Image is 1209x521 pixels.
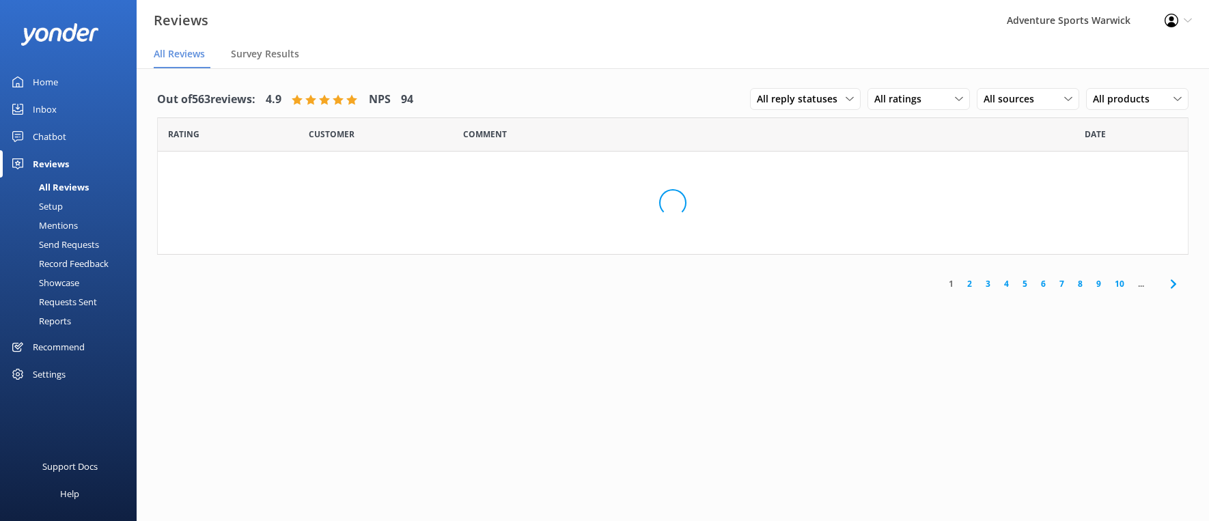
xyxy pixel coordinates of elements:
span: All reply statuses [757,91,846,107]
span: All products [1093,91,1158,107]
h4: 4.9 [266,91,281,109]
a: 2 [960,277,979,290]
h4: NPS [369,91,391,109]
a: Send Requests [8,235,137,254]
span: Question [463,128,507,141]
div: Help [60,480,79,507]
a: 7 [1053,277,1071,290]
div: Settings [33,361,66,388]
a: Record Feedback [8,254,137,273]
div: Requests Sent [8,292,97,311]
div: All Reviews [8,178,89,197]
div: Reviews [33,150,69,178]
a: 4 [997,277,1016,290]
div: Record Feedback [8,254,109,273]
div: Inbox [33,96,57,123]
span: Survey Results [231,47,299,61]
a: Reports [8,311,137,330]
a: 1 [942,277,960,290]
div: Chatbot [33,123,66,150]
div: Mentions [8,216,78,235]
span: ... [1131,277,1151,290]
h4: Out of 563 reviews: [157,91,255,109]
a: All Reviews [8,178,137,197]
h4: 94 [401,91,413,109]
a: 8 [1071,277,1089,290]
div: Send Requests [8,235,99,254]
div: Recommend [33,333,85,361]
div: Setup [8,197,63,216]
span: Date [309,128,355,141]
a: Mentions [8,216,137,235]
span: Date [1085,128,1106,141]
a: 5 [1016,277,1034,290]
a: Showcase [8,273,137,292]
a: 10 [1108,277,1131,290]
a: 9 [1089,277,1108,290]
div: Reports [8,311,71,330]
span: Date [168,128,199,141]
div: Showcase [8,273,79,292]
span: All ratings [874,91,930,107]
img: yonder-white-logo.png [20,23,99,46]
h3: Reviews [154,10,208,31]
a: Setup [8,197,137,216]
div: Home [33,68,58,96]
a: Requests Sent [8,292,137,311]
a: 6 [1034,277,1053,290]
div: Support Docs [42,453,98,480]
span: All sources [984,91,1042,107]
span: All Reviews [154,47,205,61]
a: 3 [979,277,997,290]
